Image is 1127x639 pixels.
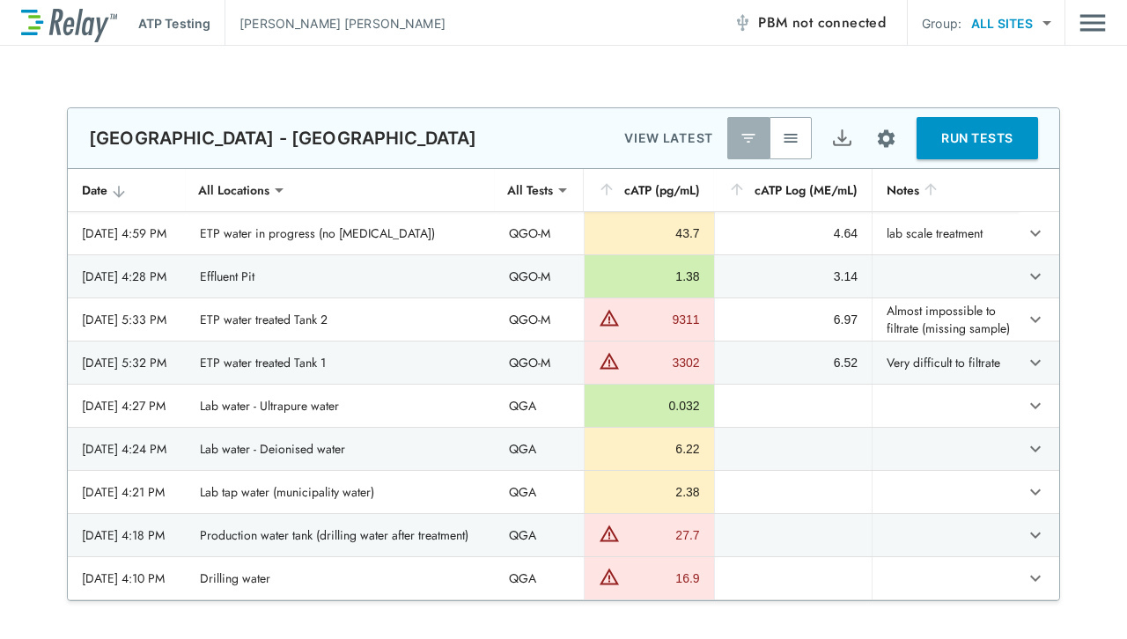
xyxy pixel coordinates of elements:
button: expand row [1020,477,1050,507]
td: QGA [495,385,584,427]
td: QGA [495,557,584,599]
div: 6.52 [729,354,858,371]
img: Settings Icon [875,128,897,150]
div: [DATE] 4:18 PM [82,526,172,544]
td: Lab water - Ultrapure water [186,385,496,427]
div: All Locations [186,173,282,208]
p: VIEW LATEST [624,128,713,149]
div: 1.38 [599,268,699,285]
td: Drilling water [186,557,496,599]
img: Warning [599,307,620,328]
table: sticky table [68,169,1059,600]
div: 43.7 [599,224,699,242]
p: ATP Testing [138,14,210,33]
td: QGA [495,471,584,513]
div: 3.14 [729,268,858,285]
td: QGO-M [495,255,584,297]
button: Site setup [863,115,910,162]
button: expand row [1020,434,1050,464]
img: Latest [740,129,757,147]
td: QGO-M [495,342,584,384]
div: 0.032 [599,397,699,415]
img: LuminUltra Relay [21,4,117,42]
td: ETP water treated Tank 2 [186,298,496,341]
button: expand row [1020,520,1050,550]
button: expand row [1020,305,1050,334]
img: Export Icon [831,128,853,150]
td: Lab tap water (municipality water) [186,471,496,513]
button: Main menu [1079,6,1106,40]
button: expand row [1020,261,1050,291]
td: lab scale treatment [872,212,1019,254]
button: expand row [1020,391,1050,421]
td: QGO-M [495,212,584,254]
th: Date [68,169,186,212]
td: Lab water - Deionised water [186,428,496,470]
td: ETP water in progress (no [MEDICAL_DATA]) [186,212,496,254]
div: 3302 [624,354,699,371]
td: Almost impossible to filtrate (missing sample) [872,298,1019,341]
td: ETP water treated Tank 1 [186,342,496,384]
div: 27.7 [624,526,699,544]
div: 16.9 [624,569,699,587]
td: QGO-M [495,298,584,341]
div: 6.97 [729,311,858,328]
td: Production water tank (drilling water after treatment) [186,514,496,556]
img: Warning [599,350,620,371]
td: QGA [495,428,584,470]
span: not connected [792,12,886,33]
img: View All [782,129,799,147]
div: Notes [887,180,1005,201]
div: [DATE] 5:33 PM [82,311,172,328]
div: [DATE] 4:21 PM [82,483,172,501]
button: expand row [1020,563,1050,593]
button: PBM not connected [726,5,893,40]
iframe: Resource center [947,586,1109,626]
button: expand row [1020,218,1050,248]
button: RUN TESTS [917,117,1038,159]
div: [DATE] 4:24 PM [82,440,172,458]
button: Export [821,117,863,159]
button: expand row [1020,348,1050,378]
img: Warning [599,566,620,587]
div: 2.38 [599,483,699,501]
div: cATP Log (ME/mL) [728,180,858,201]
img: Drawer Icon [1079,6,1106,40]
td: Effluent Pit [186,255,496,297]
p: Group: [922,14,961,33]
span: PBM [758,11,886,35]
img: Offline Icon [733,14,751,32]
div: [DATE] 5:32 PM [82,354,172,371]
div: All Tests [495,173,565,208]
div: 6.22 [599,440,699,458]
div: cATP (pg/mL) [598,180,699,201]
div: [DATE] 4:28 PM [82,268,172,285]
div: 9311 [624,311,699,328]
img: Warning [599,523,620,544]
td: Very difficult to filtrate [872,342,1019,384]
div: 4.64 [729,224,858,242]
p: [GEOGRAPHIC_DATA] - [GEOGRAPHIC_DATA] [89,128,477,149]
p: [PERSON_NAME] [PERSON_NAME] [239,14,446,33]
div: [DATE] 4:59 PM [82,224,172,242]
td: QGA [495,514,584,556]
div: [DATE] 4:10 PM [82,569,172,587]
div: [DATE] 4:27 PM [82,397,172,415]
